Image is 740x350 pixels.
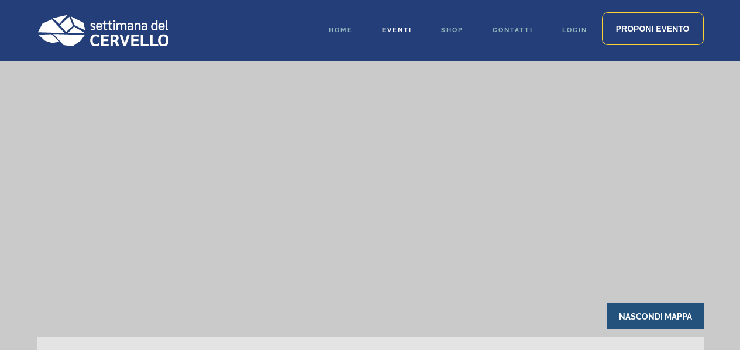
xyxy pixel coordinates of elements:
a: Proponi evento [602,12,704,45]
span: Proponi evento [616,24,690,33]
img: Logo [37,15,168,46]
span: Login [562,26,587,34]
span: Eventi [382,26,412,34]
span: Contatti [493,26,533,34]
span: Nascondi Mappa [607,303,704,329]
span: Home [329,26,353,34]
span: Shop [441,26,463,34]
